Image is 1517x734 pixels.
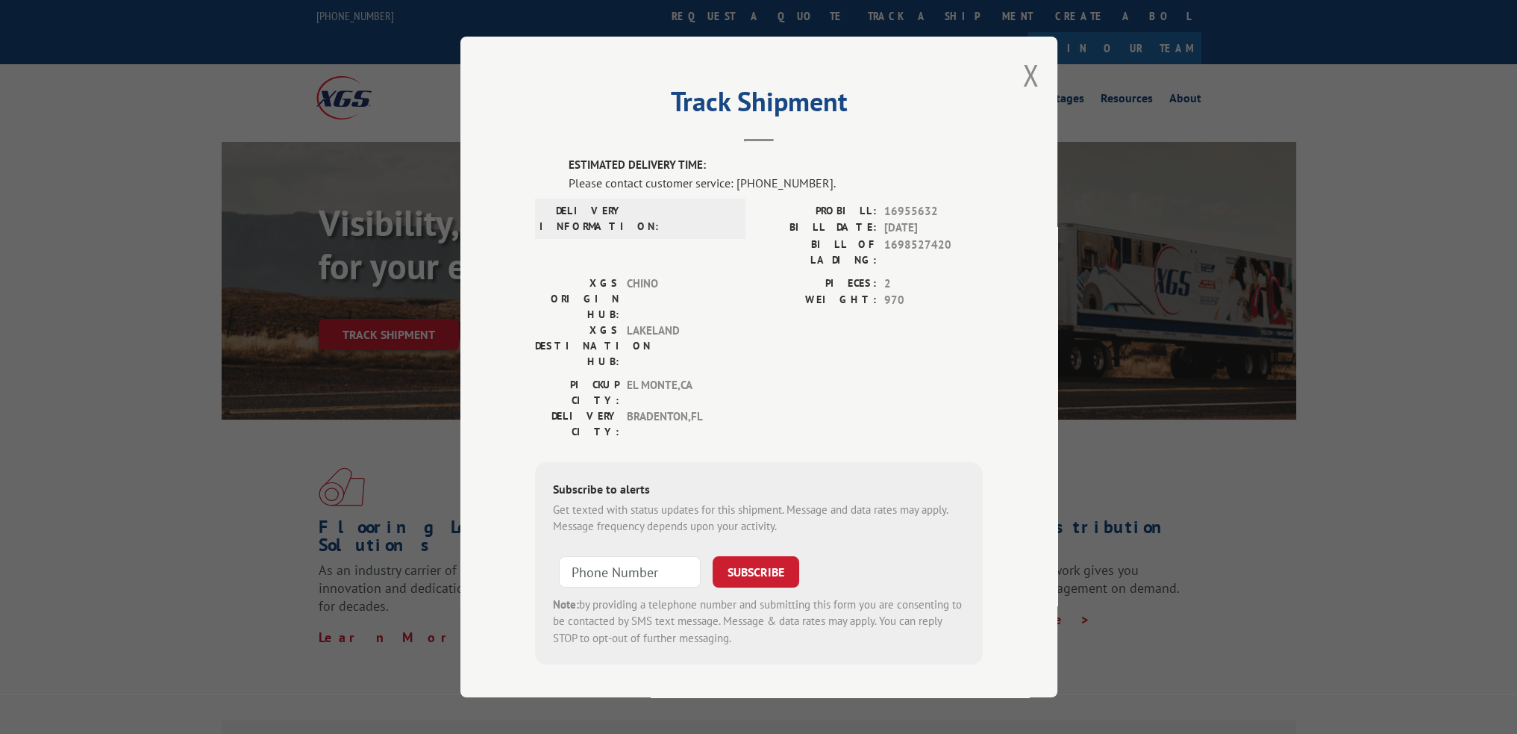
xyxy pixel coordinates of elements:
label: XGS ORIGIN HUB: [535,276,619,323]
span: 2 [884,276,983,293]
div: Please contact customer service: [PHONE_NUMBER]. [569,174,983,192]
span: 1698527420 [884,237,983,268]
span: EL MONTE , CA [627,377,728,408]
button: SUBSCRIBE [713,556,799,588]
input: Phone Number [559,556,701,588]
span: BRADENTON , FL [627,408,728,440]
label: DELIVERY INFORMATION: [539,203,624,234]
h2: Track Shipment [535,91,983,119]
label: BILL DATE: [759,220,877,237]
div: Get texted with status updates for this shipment. Message and data rates may apply. Message frequ... [553,502,965,535]
span: LAKELAND [627,323,728,370]
span: CHINO [627,276,728,323]
strong: Note: [553,597,579,612]
div: Subscribe to alerts [553,480,965,502]
label: PIECES: [759,276,877,293]
label: ESTIMATED DELIVERY TIME: [569,157,983,174]
label: PICKUP CITY: [535,377,619,408]
div: by providing a telephone number and submitting this form you are consenting to be contacted by SM... [553,597,965,647]
label: BILL OF LADING: [759,237,877,268]
span: 16955632 [884,203,983,220]
button: Close modal [1022,55,1039,95]
label: DELIVERY CITY: [535,408,619,440]
label: PROBILL: [759,203,877,220]
label: XGS DESTINATION HUB: [535,323,619,370]
label: WEIGHT: [759,292,877,309]
span: [DATE] [884,220,983,237]
span: 970 [884,292,983,309]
